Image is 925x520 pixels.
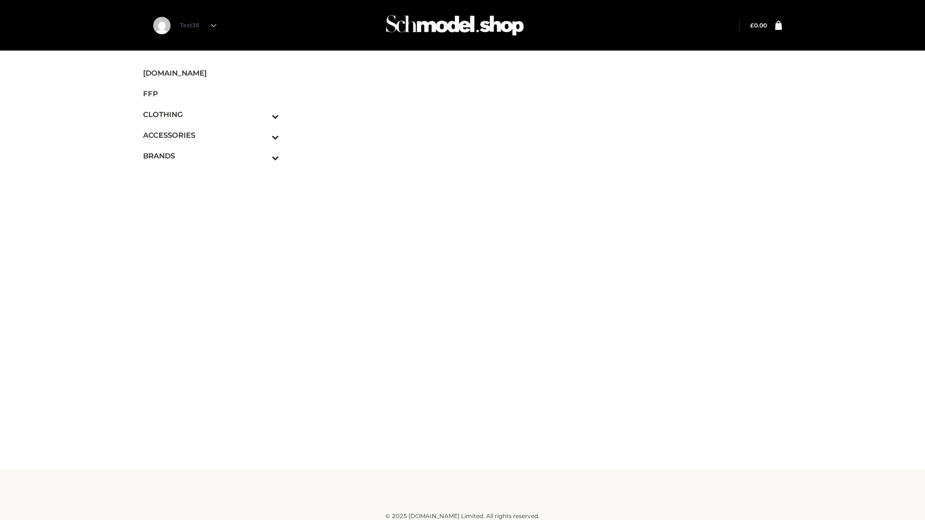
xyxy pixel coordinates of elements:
a: Test39 [180,22,216,29]
img: Schmodel Admin 964 [383,6,527,44]
span: £ [750,22,754,29]
span: FFP [143,88,279,99]
a: BRANDSToggle Submenu [143,145,279,166]
button: Toggle Submenu [245,104,279,125]
bdi: 0.00 [750,22,767,29]
a: £0.00 [750,22,767,29]
a: FFP [143,83,279,104]
span: ACCESSORIES [143,130,279,141]
button: Toggle Submenu [245,125,279,145]
span: [DOMAIN_NAME] [143,67,279,78]
button: Toggle Submenu [245,145,279,166]
a: ACCESSORIESToggle Submenu [143,125,279,145]
span: BRANDS [143,150,279,161]
span: CLOTHING [143,109,279,120]
a: CLOTHINGToggle Submenu [143,104,279,125]
a: [DOMAIN_NAME] [143,63,279,83]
